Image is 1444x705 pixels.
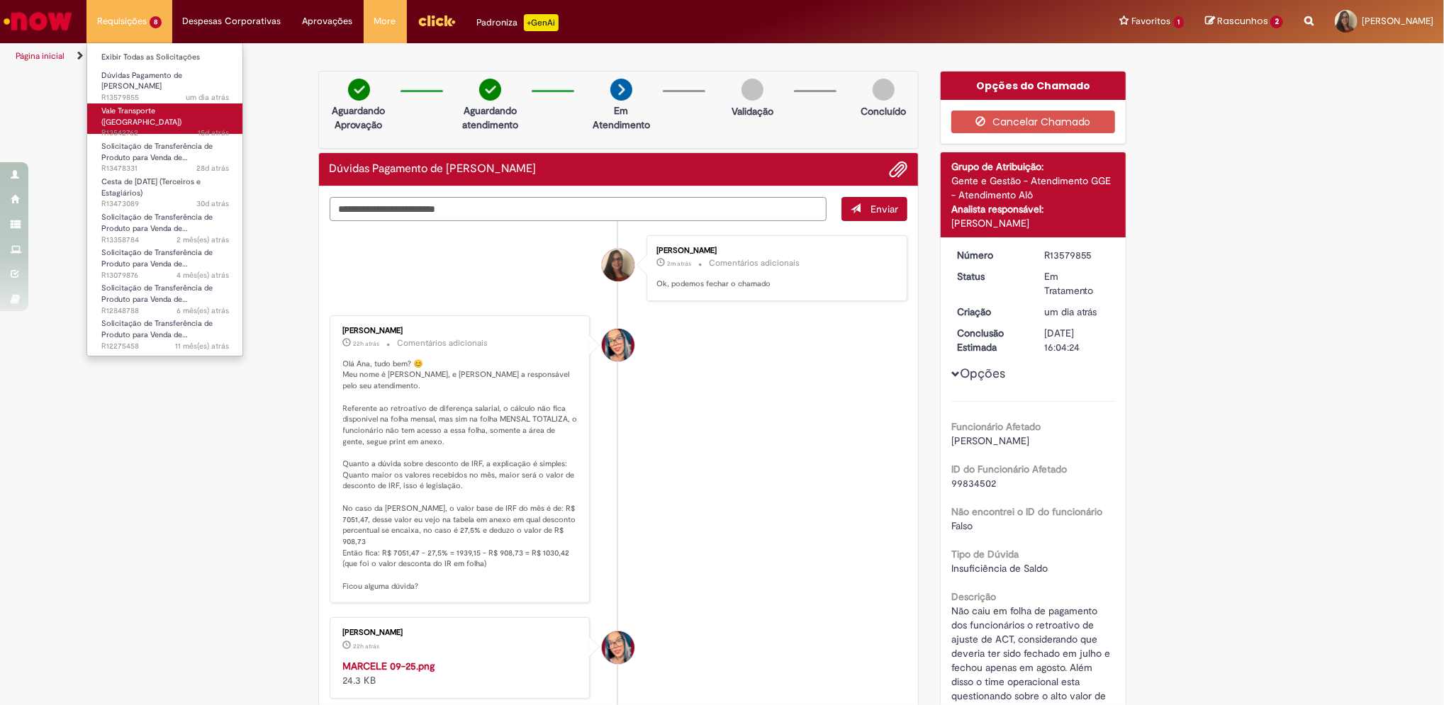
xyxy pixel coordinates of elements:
time: 25/03/2025 13:32:17 [177,305,229,316]
div: [PERSON_NAME] [343,327,579,335]
span: Requisições [97,14,147,28]
div: Em Tratamento [1044,269,1110,298]
dt: Conclusão Estimada [946,326,1034,354]
div: Maira Priscila Da Silva Arnaldo [602,329,634,361]
small: Comentários adicionais [709,257,800,269]
p: Aguardando Aprovação [325,103,393,132]
span: Favoritos [1132,14,1171,28]
p: Aguardando atendimento [456,103,525,132]
span: 2m atrás [667,259,691,268]
span: R13579855 [101,92,229,103]
span: Aprovações [303,14,353,28]
span: Insuficiência de Saldo [951,562,1048,575]
span: R13542762 [101,128,229,139]
img: arrow-next.png [610,79,632,101]
img: click_logo_yellow_360x200.png [418,10,456,31]
time: 30/09/2025 08:55:25 [1044,305,1097,318]
span: Solicitação de Transferência de Produto para Venda de… [101,283,213,305]
img: ServiceNow [1,7,74,35]
button: Enviar [841,197,907,221]
span: 99834502 [951,477,996,490]
span: Dúvidas Pagamento de [PERSON_NAME] [101,70,182,92]
span: 2 mês(es) atrás [177,235,229,245]
div: Opções do Chamado [941,72,1126,100]
p: +GenAi [524,14,559,31]
h2: Dúvidas Pagamento de Salário Histórico de tíquete [330,163,537,176]
span: R13358784 [101,235,229,246]
img: check-circle-green.png [479,79,501,101]
button: Cancelar Chamado [951,111,1115,133]
a: Aberto R13478331 : Solicitação de Transferência de Produto para Venda de Funcionário [87,139,243,169]
b: Tipo de Dúvida [951,548,1019,560]
div: Gente e Gestão - Atendimento GGE - Atendimento Alô [951,174,1115,202]
span: Enviar [871,203,898,215]
img: img-circle-grey.png [873,79,895,101]
div: Maira Priscila Da Silva Arnaldo [602,631,634,664]
strong: MARCELE 09-25.png [343,660,435,672]
time: 06/08/2025 10:56:33 [177,235,229,245]
div: Ana Santos De Oliveira [602,249,634,281]
div: 30/09/2025 08:55:25 [1044,305,1110,319]
textarea: Digite sua mensagem aqui... [330,197,827,221]
span: 15d atrás [198,128,229,138]
button: Adicionar anexos [889,160,907,179]
time: 01/10/2025 15:38:40 [667,259,691,268]
a: Aberto R13542762 : Vale Transporte (VT) [87,103,243,134]
b: Descrição [951,590,996,603]
span: 30d atrás [196,198,229,209]
dt: Status [946,269,1034,283]
b: Funcionário Afetado [951,420,1041,433]
p: Concluído [861,104,906,118]
span: R12848788 [101,305,229,317]
span: 8 [150,16,162,28]
span: R13473089 [101,198,229,210]
span: um dia atrás [186,92,229,103]
b: ID do Funcionário Afetado [951,463,1067,475]
span: More [374,14,396,28]
span: Cesta de [DATE] (Terceiros e Estagiários) [101,176,201,198]
span: 1 [1174,16,1185,28]
a: Rascunhos [1205,15,1283,28]
span: R13079876 [101,270,229,281]
span: Falso [951,519,973,532]
a: Aberto R13473089 : Cesta de Natal (Terceiros e Estagiários) [87,174,243,205]
a: Aberto R12848788 : Solicitação de Transferência de Produto para Venda de Funcionário [87,281,243,311]
a: Aberto R13358784 : Solicitação de Transferência de Produto para Venda de Funcionário [87,210,243,240]
span: Solicitação de Transferência de Produto para Venda de… [101,141,213,163]
span: R12275458 [101,341,229,352]
time: 30/09/2025 17:34:16 [354,339,380,348]
div: [DATE] 16:04:24 [1044,326,1110,354]
div: [PERSON_NAME] [951,216,1115,230]
dt: Número [946,248,1034,262]
time: 17/09/2025 10:37:05 [198,128,229,138]
a: Aberto R13579855 : Dúvidas Pagamento de Salário [87,68,243,98]
time: 20/05/2025 15:26:11 [177,270,229,281]
img: img-circle-grey.png [741,79,763,101]
span: 22h atrás [354,339,380,348]
span: 28d atrás [196,163,229,174]
div: [PERSON_NAME] [343,628,579,637]
img: check-circle-green.png [348,79,370,101]
p: Validação [732,104,773,118]
div: [PERSON_NAME] [656,247,892,255]
span: Despesas Corporativas [183,14,281,28]
span: 4 mês(es) atrás [177,270,229,281]
a: Aberto R13079876 : Solicitação de Transferência de Produto para Venda de Funcionário [87,245,243,276]
time: 30/09/2025 08:55:27 [186,92,229,103]
a: Exibir Todas as Solicitações [87,50,243,65]
span: [PERSON_NAME] [951,434,1029,447]
dt: Criação [946,305,1034,319]
span: um dia atrás [1044,305,1097,318]
div: Grupo de Atribuição: [951,159,1115,174]
div: R13579855 [1044,248,1110,262]
ul: Requisições [86,43,243,356]
div: 24.3 KB [343,659,579,687]
span: [PERSON_NAME] [1362,15,1433,27]
p: Olá Ana, tudo bem? 😊 Meu nome é [PERSON_NAME], e [PERSON_NAME] a responsável pelo seu atendimento... [343,359,579,592]
span: R13478331 [101,163,229,174]
div: Analista responsável: [951,202,1115,216]
span: Solicitação de Transferência de Produto para Venda de… [101,247,213,269]
span: Rascunhos [1217,14,1268,28]
time: 02/09/2025 14:51:26 [196,198,229,209]
p: Em Atendimento [587,103,656,132]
